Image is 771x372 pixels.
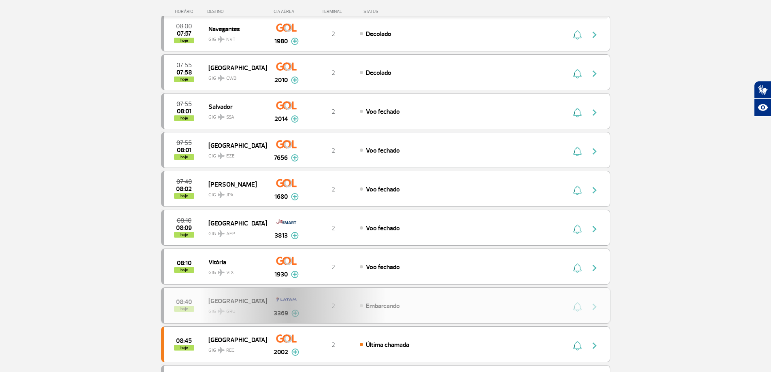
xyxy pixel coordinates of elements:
span: [PERSON_NAME] [208,179,260,189]
span: [GEOGRAPHIC_DATA] [208,140,260,151]
span: hoje [174,154,194,160]
span: Decolado [366,30,391,38]
span: Vitória [208,257,260,267]
span: GIG [208,109,260,121]
div: HORÁRIO [164,9,208,14]
span: Voo fechado [366,224,400,232]
span: 2010 [274,75,288,85]
img: destiny_airplane.svg [218,36,225,43]
span: GIG [208,32,260,43]
div: STATUS [359,9,425,14]
img: sino-painel-voo.svg [573,224,582,234]
span: 2 [331,147,335,155]
span: 1980 [274,36,288,46]
span: GIG [208,70,260,82]
span: 2002 [274,347,288,357]
img: mais-info-painel-voo.svg [291,232,299,239]
span: 2 [331,263,335,271]
img: sino-painel-voo.svg [573,341,582,351]
span: Voo fechado [366,108,400,116]
span: [GEOGRAPHIC_DATA] [208,218,260,228]
img: mais-info-painel-voo.svg [291,193,299,200]
span: 2 [331,69,335,77]
img: mais-info-painel-voo.svg [291,115,299,123]
span: 2025-09-26 08:10:00 [177,260,191,266]
img: seta-direita-painel-voo.svg [590,147,599,156]
img: destiny_airplane.svg [218,114,225,120]
img: sino-painel-voo.svg [573,263,582,273]
span: 2025-09-26 07:58:06 [176,70,192,75]
img: sino-painel-voo.svg [573,108,582,117]
button: Abrir recursos assistivos. [754,99,771,117]
span: 1680 [274,192,288,202]
img: mais-info-painel-voo.svg [291,271,299,278]
img: mais-info-painel-voo.svg [291,154,299,162]
span: [GEOGRAPHIC_DATA] [208,334,260,345]
div: CIA AÉREA [266,9,307,14]
img: seta-direita-painel-voo.svg [590,30,599,40]
span: GIG [208,342,260,354]
img: mais-info-painel-voo.svg [291,349,299,356]
span: EZE [226,153,235,160]
img: sino-painel-voo.svg [573,185,582,195]
img: destiny_airplane.svg [218,153,225,159]
img: mais-info-painel-voo.svg [291,77,299,84]
span: 2014 [274,114,288,124]
img: sino-painel-voo.svg [573,30,582,40]
div: DESTINO [207,9,266,14]
span: hoje [174,193,194,199]
span: hoje [174,38,194,43]
img: sino-painel-voo.svg [573,147,582,156]
span: 2025-09-26 08:45:00 [176,338,192,344]
img: seta-direita-painel-voo.svg [590,69,599,79]
span: 2 [331,341,335,349]
span: 2025-09-26 08:10:00 [177,218,191,223]
span: 2025-09-26 07:57:12 [177,31,191,36]
span: 2025-09-26 08:09:23 [176,225,192,231]
span: Voo fechado [366,147,400,155]
div: TERMINAL [307,9,359,14]
span: AEP [226,230,235,238]
span: Última chamada [366,341,409,349]
span: Voo fechado [366,185,400,193]
span: 2 [331,108,335,116]
img: destiny_airplane.svg [218,230,225,237]
span: Salvador [208,101,260,112]
span: 2025-09-26 08:00:00 [176,23,192,29]
span: 2 [331,224,335,232]
span: 2025-09-26 08:02:43 [176,186,192,192]
span: VIX [226,269,234,276]
span: SSA [226,114,234,121]
span: Navegantes [208,23,260,34]
span: REC [226,347,234,354]
img: seta-direita-painel-voo.svg [590,185,599,195]
span: 2025-09-26 07:55:00 [176,62,192,68]
span: [GEOGRAPHIC_DATA] [208,62,260,73]
span: GIG [208,265,260,276]
img: seta-direita-painel-voo.svg [590,341,599,351]
span: JPA [226,191,234,199]
div: Plugin de acessibilidade da Hand Talk. [754,81,771,117]
img: destiny_airplane.svg [218,191,225,198]
span: 3813 [274,231,288,240]
img: seta-direita-painel-voo.svg [590,263,599,273]
span: Voo fechado [366,263,400,271]
span: 2 [331,30,335,38]
img: seta-direita-painel-voo.svg [590,224,599,234]
span: 2025-09-26 07:55:00 [176,140,192,146]
img: destiny_airplane.svg [218,347,225,353]
span: 7656 [274,153,288,163]
span: GIG [208,226,260,238]
span: 2025-09-26 08:01:34 [177,108,191,114]
span: GIG [208,148,260,160]
span: hoje [174,115,194,121]
span: CWB [226,75,236,82]
span: hoje [174,232,194,238]
span: GIG [208,187,260,199]
span: 2025-09-26 07:55:00 [176,101,192,107]
img: mais-info-painel-voo.svg [291,38,299,45]
img: seta-direita-painel-voo.svg [590,108,599,117]
span: Decolado [366,69,391,77]
button: Abrir tradutor de língua de sinais. [754,81,771,99]
span: 2025-09-26 08:01:46 [177,147,191,153]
